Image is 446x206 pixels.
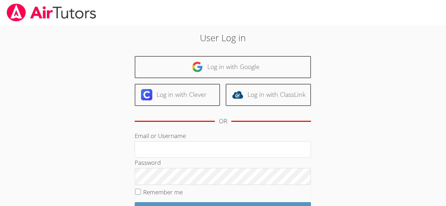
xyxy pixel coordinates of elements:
[219,116,227,126] div: OR
[143,188,183,196] label: Remember me
[135,56,311,78] a: Log in with Google
[226,84,311,106] a: Log in with ClassLink
[141,89,152,100] img: clever-logo-6eab21bc6e7a338710f1a6ff85c0baf02591cd810cc4098c63d3a4b26e2feb20.svg
[103,31,343,44] h2: User Log in
[135,132,186,140] label: Email or Username
[6,4,97,21] img: airtutors_banner-c4298cdbf04f3fff15de1276eac7730deb9818008684d7c2e4769d2f7ddbe033.png
[192,61,203,73] img: google-logo-50288ca7cdecda66e5e0955fdab243c47b7ad437acaf1139b6f446037453330a.svg
[135,158,161,167] label: Password
[135,84,220,106] a: Log in with Clever
[232,89,243,100] img: classlink-logo-d6bb404cc1216ec64c9a2012d9dc4662098be43eaf13dc465df04b49fa7ab582.svg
